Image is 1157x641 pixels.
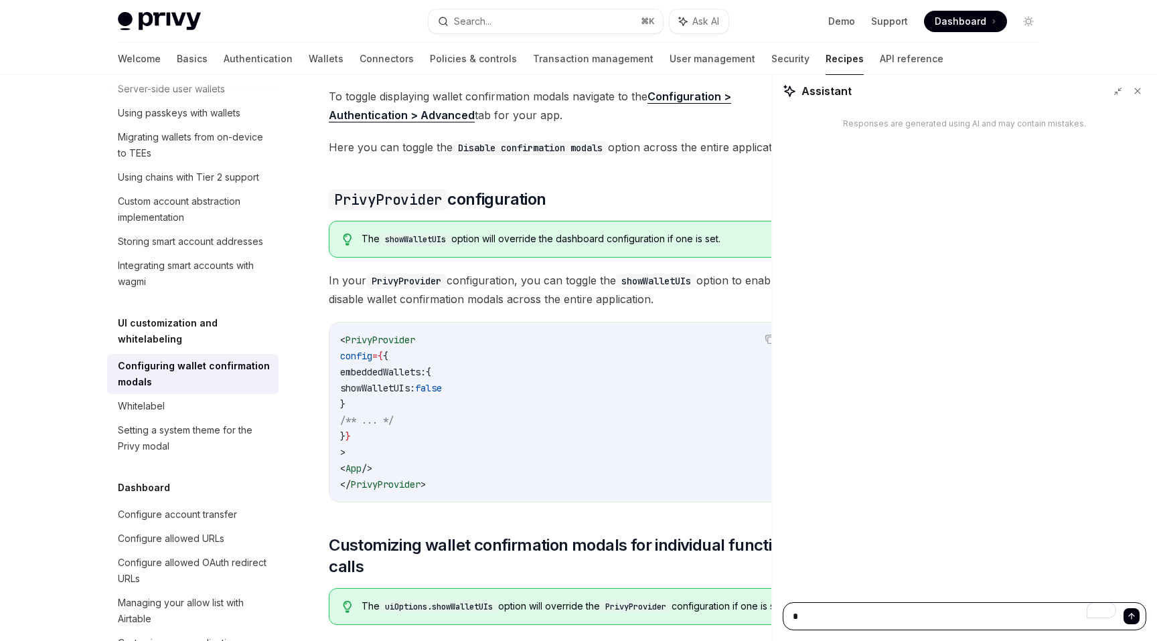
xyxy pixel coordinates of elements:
[340,350,372,362] span: config
[107,418,279,458] a: Setting a system theme for the Privy modal
[118,422,271,454] div: Setting a system theme for the Privy modal
[118,480,170,496] h5: Dashboard
[107,125,279,165] a: Migrating wallets from on-device to TEEs
[329,271,812,308] span: In your configuration, you can toggle the option to enable or disable wallet confirmation modals ...
[366,274,447,288] code: PrivyProvider
[118,12,201,31] img: light logo
[372,350,378,362] span: =
[118,129,271,161] div: Migrating wallets from on-device to TEEs
[420,478,426,490] span: >
[340,366,426,378] span: embeddedWallets:
[670,43,755,75] a: User management
[340,382,415,394] span: showWalletUIs:
[828,15,855,28] a: Demo
[340,398,345,410] span: }
[224,43,293,75] a: Authentication
[107,189,279,230] a: Custom account abstraction implementation
[801,83,852,99] span: Assistant
[118,193,271,225] div: Custom account abstraction implementation
[118,555,271,587] div: Configure allowed OAuth redirect URLs
[351,478,420,490] span: PrivyProvider
[340,462,345,474] span: <
[453,141,608,155] code: Disable confirmation modals
[345,462,362,474] span: App
[871,15,908,28] a: Support
[880,43,943,75] a: API reference
[345,334,415,346] span: PrivyProvider
[362,232,797,246] div: The option will override the dashboard configuration if one is set.
[360,43,414,75] a: Connectors
[329,189,546,210] span: configuration
[107,591,279,631] a: Managing your allow list with Airtable
[692,15,719,28] span: Ask AI
[107,551,279,591] a: Configure allowed OAuth redirect URLs
[430,43,517,75] a: Policies & controls
[118,595,271,627] div: Managing your allow list with Airtable
[362,600,797,614] span: The option will override the configuration if one is set.
[118,507,237,523] div: Configure account transfer
[616,274,696,288] code: showWalletUIs
[429,9,663,33] button: Search...⌘K
[1018,11,1039,32] button: Toggle dark mode
[118,258,271,290] div: Integrating smart accounts with wagmi
[343,601,352,613] svg: Tip
[340,334,345,346] span: <
[343,234,352,246] svg: Tip
[826,43,864,75] a: Recipes
[533,43,653,75] a: Transaction management
[378,350,383,362] span: {
[118,315,279,347] h5: UI customization and whitelabeling
[107,165,279,189] a: Using chains with Tier 2 support
[783,602,1146,630] textarea: To enrich screen reader interactions, please activate Accessibility in Grammarly extension settings
[935,15,986,28] span: Dashboard
[670,9,728,33] button: Ask AI
[107,230,279,254] a: Storing smart account addresses
[107,101,279,125] a: Using passkeys with wallets
[415,382,442,394] span: false
[340,446,345,458] span: >
[380,600,498,614] code: uiOptions.showWalletUIs
[843,118,1086,129] div: Responses are generated using AI and may contain mistakes.
[340,430,345,442] span: }
[600,600,672,614] code: PrivyProvider
[380,233,451,246] code: showWalletUIs
[383,350,388,362] span: {
[118,398,165,414] div: Whitelabel
[761,331,779,348] button: Copy the contents from the code block
[107,502,279,527] a: Configure account transfer
[118,358,271,390] div: Configuring wallet confirmation modals
[771,43,809,75] a: Security
[340,478,351,490] span: </
[329,87,812,124] span: To toggle displaying wallet confirmation modals navigate to the tab for your app.
[426,366,431,378] span: {
[345,430,351,442] span: }
[107,527,279,551] a: Configure allowed URLs
[641,16,655,27] span: ⌘ K
[118,43,161,75] a: Welcome
[1124,608,1140,624] button: Send message
[107,354,279,394] a: Configuring wallet confirmation modals
[329,189,447,210] code: PrivyProvider
[924,11,1007,32] a: Dashboard
[118,169,259,185] div: Using chains with Tier 2 support
[362,462,372,474] span: />
[329,535,812,577] span: Customizing wallet confirmation modals for individual function calls
[309,43,343,75] a: Wallets
[107,254,279,294] a: Integrating smart accounts with wagmi
[107,394,279,418] a: Whitelabel
[454,13,491,29] div: Search...
[329,138,812,157] span: Here you can toggle the option across the entire application.
[118,531,224,547] div: Configure allowed URLs
[118,234,263,250] div: Storing smart account addresses
[118,105,240,121] div: Using passkeys with wallets
[177,43,208,75] a: Basics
